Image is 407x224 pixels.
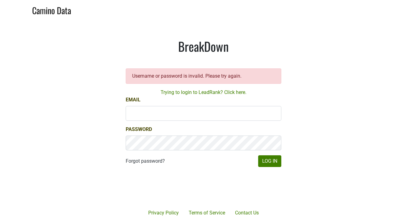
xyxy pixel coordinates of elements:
[143,207,184,219] a: Privacy Policy
[161,89,246,95] a: Trying to login to LeadRank? Click here.
[126,96,141,104] label: Email
[258,155,281,167] button: Log In
[126,126,152,133] label: Password
[126,68,281,84] div: Username or password is invalid. Please try again.
[32,2,71,17] a: Camino Data
[230,207,264,219] a: Contact Us
[126,39,281,54] h1: BreakDown
[184,207,230,219] a: Terms of Service
[126,157,165,165] a: Forgot password?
